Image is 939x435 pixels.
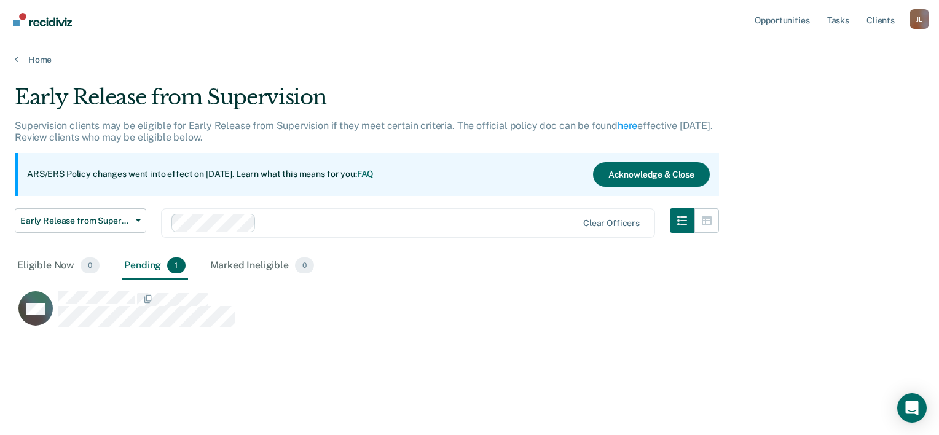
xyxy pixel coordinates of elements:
[15,208,146,233] button: Early Release from Supervision
[27,168,374,181] p: ARS/ERS Policy changes went into effect on [DATE]. Learn what this means for you:
[897,393,927,423] div: Open Intercom Messenger
[122,253,187,280] div: Pending1
[910,9,929,29] button: Profile dropdown button
[357,169,374,179] a: FAQ
[910,9,929,29] div: J L
[15,253,102,280] div: Eligible Now0
[15,85,719,120] div: Early Release from Supervision
[593,162,710,187] button: Acknowledge & Close
[583,218,640,229] div: Clear officers
[618,120,637,131] a: here
[167,257,185,273] span: 1
[15,54,924,65] a: Home
[15,290,811,339] div: CaseloadOpportunityCell-07938935
[208,253,317,280] div: Marked Ineligible0
[81,257,100,273] span: 0
[15,120,713,143] p: Supervision clients may be eligible for Early Release from Supervision if they meet certain crite...
[295,257,314,273] span: 0
[13,13,72,26] img: Recidiviz
[20,216,131,226] span: Early Release from Supervision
